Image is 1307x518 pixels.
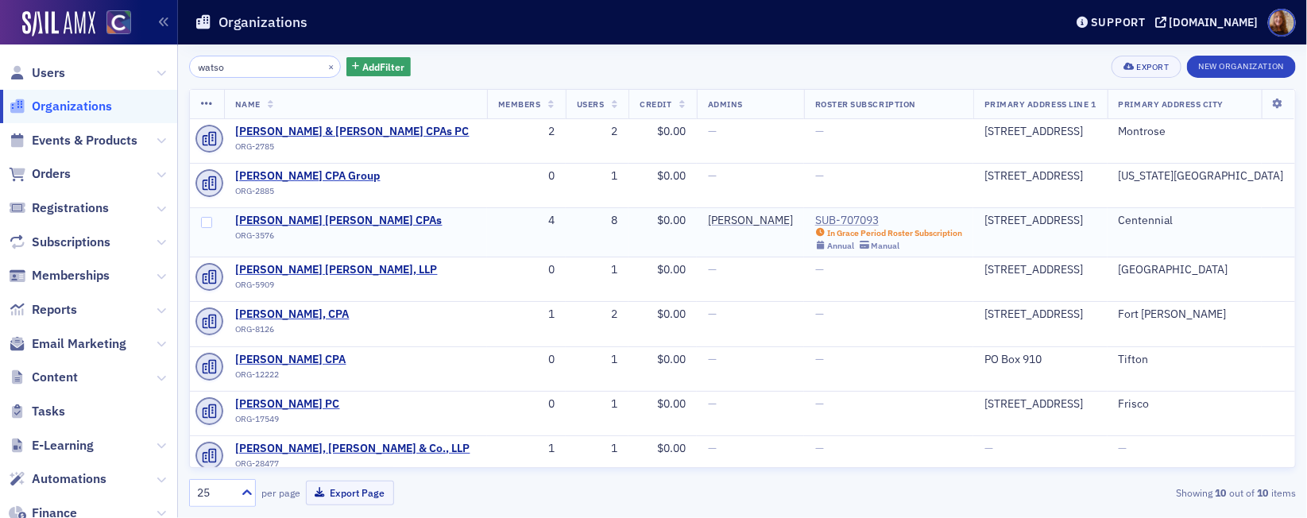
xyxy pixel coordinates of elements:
[815,352,824,366] span: —
[9,335,126,353] a: Email Marketing
[9,64,65,82] a: Users
[95,10,131,37] a: View Homepage
[235,169,381,184] span: Watson CPA Group
[235,169,381,184] a: [PERSON_NAME] CPA Group
[324,59,338,73] button: ×
[815,307,824,321] span: —
[577,125,618,139] div: 2
[1119,441,1127,455] span: —
[815,99,916,110] span: Roster Subscription
[9,403,65,420] a: Tasks
[32,335,126,353] span: Email Marketing
[197,485,232,501] div: 25
[9,437,94,454] a: E-Learning
[1119,397,1284,412] div: Frisco
[984,263,1096,277] div: [STREET_ADDRESS]
[362,60,404,74] span: Add Filter
[1155,17,1264,28] button: [DOMAIN_NAME]
[9,301,77,319] a: Reports
[235,414,380,430] div: ORG-17549
[235,214,443,228] a: [PERSON_NAME] [PERSON_NAME] CPAs
[218,13,307,32] h1: Organizations
[1187,56,1296,78] button: New Organization
[32,369,78,386] span: Content
[9,199,109,217] a: Registrations
[1255,485,1271,500] strong: 10
[235,141,470,157] div: ORG-2785
[9,470,106,488] a: Automations
[235,307,380,322] a: [PERSON_NAME], CPA
[984,397,1096,412] div: [STREET_ADDRESS]
[657,213,686,227] span: $0.00
[815,262,824,276] span: —
[106,10,131,35] img: SailAMX
[984,307,1096,322] div: [STREET_ADDRESS]
[235,397,380,412] a: [PERSON_NAME] PC
[235,263,438,277] span: Watson Rice, LLP
[22,11,95,37] a: SailAMX
[498,353,555,367] div: 0
[657,124,686,138] span: $0.00
[708,396,717,411] span: —
[1268,9,1296,37] span: Profile
[498,169,555,184] div: 0
[657,307,686,321] span: $0.00
[261,485,300,500] label: per page
[235,458,470,474] div: ORG-28477
[577,353,618,367] div: 1
[235,397,380,412] span: Yanari Watson McGaughey PC
[984,125,1096,139] div: [STREET_ADDRESS]
[32,234,110,251] span: Subscriptions
[984,99,1096,110] span: Primary Address Line 1
[235,125,470,139] span: Campbell & Watson CPAs PC
[235,442,470,456] span: Smith, Watson & Co., LLP
[235,125,470,139] a: [PERSON_NAME] & [PERSON_NAME] CPAs PC
[984,169,1096,184] div: [STREET_ADDRESS]
[235,353,380,367] span: Watson, Mickey J CPA
[498,214,555,228] div: 4
[1212,485,1229,500] strong: 10
[657,168,686,183] span: $0.00
[1091,15,1146,29] div: Support
[708,99,743,110] span: Admins
[1119,353,1284,367] div: Tifton
[1119,169,1284,184] div: [US_STATE][GEOGRAPHIC_DATA]
[235,324,380,340] div: ORG-8126
[815,124,824,138] span: —
[577,442,618,456] div: 1
[32,437,94,454] span: E-Learning
[498,263,555,277] div: 0
[708,352,717,366] span: —
[657,441,686,455] span: $0.00
[235,442,470,456] a: [PERSON_NAME], [PERSON_NAME] & Co., LLP
[657,262,686,276] span: $0.00
[235,353,380,367] a: [PERSON_NAME] CPA
[577,307,618,322] div: 2
[815,441,824,455] span: —
[1119,99,1224,110] span: Primary Address City
[498,397,555,412] div: 0
[9,267,110,284] a: Memberships
[498,307,555,322] div: 1
[235,369,380,385] div: ORG-12222
[9,132,137,149] a: Events & Products
[235,186,381,202] div: ORG-2885
[9,165,71,183] a: Orders
[577,169,618,184] div: 1
[577,263,618,277] div: 1
[657,396,686,411] span: $0.00
[657,352,686,366] span: $0.00
[577,397,618,412] div: 1
[938,485,1296,500] div: Showing out of items
[708,307,717,321] span: —
[32,403,65,420] span: Tasks
[827,241,854,251] div: Annual
[577,214,618,228] div: 8
[872,241,900,251] div: Manual
[708,214,793,228] a: [PERSON_NAME]
[815,214,962,228] a: SUB-707093
[1187,58,1296,72] a: New Organization
[32,64,65,82] span: Users
[984,353,1096,367] div: PO Box 910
